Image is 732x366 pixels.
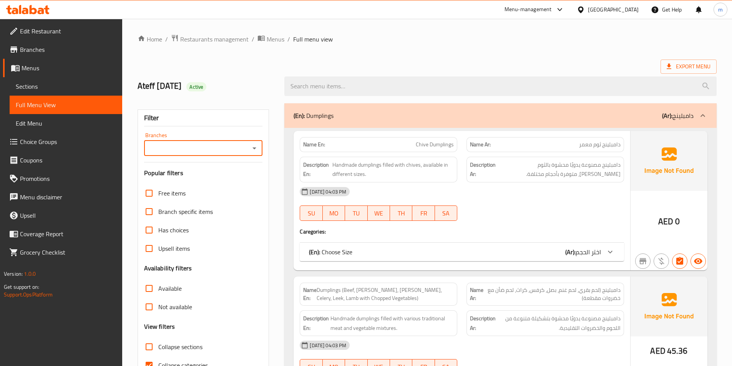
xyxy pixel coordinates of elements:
[158,302,192,311] span: Not available
[307,188,349,195] span: [DATE] 04:03 PM
[10,96,122,114] a: Full Menu View
[718,5,723,14] span: m
[249,143,260,154] button: Open
[4,282,39,292] span: Get support on:
[3,225,122,243] a: Coverage Report
[3,40,122,59] a: Branches
[10,77,122,96] a: Sections
[470,314,496,333] strong: Description Ar:
[158,207,213,216] span: Branch specific items
[393,208,409,219] span: TH
[138,34,717,44] nav: breadcrumb
[300,205,322,221] button: SU
[20,137,116,146] span: Choice Groups
[144,264,192,273] h3: Availability filters
[667,343,688,358] span: 45.36
[303,208,319,219] span: SU
[3,59,122,77] a: Menus
[20,248,116,257] span: Grocery Checklist
[486,286,621,302] span: دامبلينج (لحم بقري، لحم غنم، بصل، كرفس، كراث، لحم ضأن مع خضروات مقطعة)
[576,246,601,258] span: اختر الحجم
[345,205,367,221] button: TU
[186,83,206,91] span: Active
[658,214,673,229] span: AED
[20,26,116,36] span: Edit Restaurant
[326,208,342,219] span: MO
[144,110,263,126] div: Filter
[368,205,390,221] button: WE
[309,247,352,257] p: Choose Size
[20,229,116,238] span: Coverage Report
[579,141,621,149] span: دامبلينج ثوم معمر
[180,35,249,44] span: Restaurants management
[138,35,162,44] a: Home
[3,151,122,169] a: Coupons
[300,243,624,261] div: (En): Choose Size(Ar):اختر الحجم
[3,188,122,206] a: Menu disclaimer
[144,322,175,331] h3: View filters
[672,253,687,269] button: Has choices
[654,253,669,269] button: Purchased item
[470,141,491,149] strong: Name Ar:
[3,169,122,188] a: Promotions
[435,205,457,221] button: SA
[415,208,432,219] span: FR
[287,35,290,44] li: /
[371,208,387,219] span: WE
[588,5,639,14] div: [GEOGRAPHIC_DATA]
[158,244,190,253] span: Upsell items
[10,114,122,132] a: Edit Menu
[284,103,717,128] div: (En): Dumplings(Ar):دامبلينج
[303,160,331,179] strong: Description En:
[16,119,116,128] span: Edit Menu
[565,246,576,258] b: (Ar):
[303,314,329,333] strong: Description En:
[20,45,116,54] span: Branches
[3,206,122,225] a: Upsell
[22,63,116,73] span: Menus
[412,205,435,221] button: FR
[158,342,203,351] span: Collapse sections
[24,269,36,279] span: 1.0.0
[497,160,621,179] span: دامبلينج مصنوعة يدويًا محشوة بالثوم المعمر، متوفرة بأحجام مختلفة.
[20,211,116,220] span: Upsell
[294,110,305,121] b: (En):
[144,169,263,177] h3: Popular filters
[416,141,454,149] span: Chive Dumplings
[303,141,325,149] strong: Name En:
[3,243,122,262] a: Grocery Checklist
[505,5,552,14] div: Menu-management
[631,277,707,336] img: Ae5nvW7+0k+MAAAAAElFTkSuQmCC
[667,62,710,71] span: Export Menu
[158,284,182,293] span: Available
[309,246,320,258] b: (En):
[675,214,680,229] span: 0
[158,189,186,198] span: Free items
[284,76,717,96] input: search
[323,205,345,221] button: MO
[348,208,364,219] span: TU
[497,314,621,333] span: دامبلينج مصنوعة يدويًا محشوة بتشكيلة متنوعة من اللحوم والخضروات التقليدية.
[20,156,116,165] span: Coupons
[470,286,486,302] strong: Name Ar:
[317,286,454,302] span: Dumplings (Beef, [PERSON_NAME], [PERSON_NAME], Celery, Leek, Lamb with Chopped Vegetables)
[138,80,276,92] h2: Ateff [DATE]
[662,110,672,121] b: (Ar):
[635,253,651,269] button: Not branch specific item
[186,82,206,91] div: Active
[294,111,334,120] p: Dumplings
[470,160,496,179] strong: Description Ar:
[16,100,116,109] span: Full Menu View
[252,35,254,44] li: /
[4,269,23,279] span: Version:
[267,35,284,44] span: Menus
[631,131,707,191] img: Ae5nvW7+0k+MAAAAAElFTkSuQmCC
[438,208,454,219] span: SA
[20,192,116,202] span: Menu disclaimer
[4,290,53,300] a: Support.OpsPlatform
[20,174,116,183] span: Promotions
[661,60,717,74] span: Export Menu
[158,225,189,235] span: Has choices
[165,35,168,44] li: /
[307,342,349,349] span: [DATE] 04:03 PM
